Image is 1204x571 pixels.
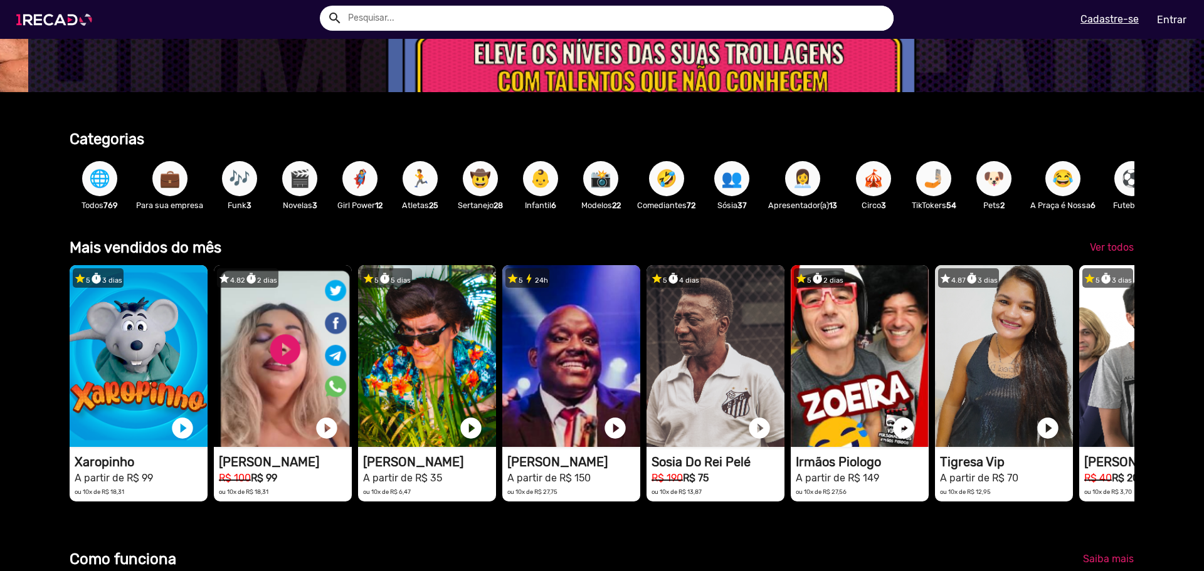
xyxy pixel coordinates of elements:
b: 28 [494,201,503,210]
p: Pets [970,199,1018,211]
small: A partir de R$ 149 [796,472,879,484]
button: 🎪 [856,161,891,196]
video: 1RECADO vídeos dedicados para fãs e empresas [70,265,208,447]
button: ⚽ [1114,161,1149,196]
p: Sertanejo [457,199,504,211]
button: 📸 [583,161,618,196]
small: ou 10x de R$ 27,56 [796,488,847,495]
button: 👥 [714,161,749,196]
a: play_circle_filled [458,416,483,441]
b: 769 [103,201,118,210]
h1: [PERSON_NAME] [507,454,640,469]
b: 3 [312,201,317,210]
h1: [PERSON_NAME] [219,454,352,469]
span: 👩‍💼 [792,161,813,196]
b: 22 [612,201,621,210]
small: ou 10x de R$ 27,75 [507,488,557,495]
span: 😂 [1052,161,1074,196]
h1: [PERSON_NAME] [363,454,496,469]
p: Futebol [1108,199,1156,211]
button: 🎬 [282,161,317,196]
span: 🤳🏼 [923,161,944,196]
p: Funk [216,199,263,211]
video: 1RECADO vídeos dedicados para fãs e empresas [935,265,1073,447]
b: 2 [1000,201,1005,210]
h1: Sosia Do Rei Pelé [652,454,784,469]
b: 37 [737,201,747,210]
b: 3 [881,201,886,210]
video: 1RECADO vídeos dedicados para fãs e empresas [647,265,784,447]
span: ⚽ [1121,161,1143,196]
button: 💼 [152,161,187,196]
small: A partir de R$ 35 [363,472,442,484]
button: 👩‍💼 [785,161,820,196]
button: 🏃 [403,161,438,196]
b: Mais vendidos do mês [70,239,221,256]
small: A partir de R$ 70 [940,472,1018,484]
small: ou 10x de R$ 18,31 [75,488,124,495]
u: Cadastre-se [1080,13,1139,25]
video: 1RECADO vídeos dedicados para fãs e empresas [358,265,496,447]
small: ou 10x de R$ 13,87 [652,488,702,495]
span: Ver todos [1090,241,1134,253]
p: Para sua empresa [136,199,203,211]
p: A Praça é Nossa [1030,199,1096,211]
b: 25 [429,201,438,210]
b: 3 [246,201,251,210]
a: play_circle_filled [170,416,195,441]
video: 1RECADO vídeos dedicados para fãs e empresas [791,265,929,447]
span: 🤠 [470,161,491,196]
a: play_circle_filled [747,416,772,441]
button: 🤣 [649,161,684,196]
b: 12 [375,201,383,210]
b: Como funciona [70,550,176,568]
h1: Tigresa Vip [940,454,1073,469]
span: 🦸‍♀️ [349,161,371,196]
a: Entrar [1149,9,1195,31]
h1: Irmãos Piologo [796,454,929,469]
p: Sósia [708,199,756,211]
p: Todos [76,199,124,211]
small: R$ 100 [219,472,251,484]
span: 💼 [159,161,181,196]
button: 🤠 [463,161,498,196]
b: 72 [687,201,695,210]
span: 🏃 [409,161,431,196]
span: 🎬 [289,161,310,196]
p: TikTokers [910,199,958,211]
p: Girl Power [336,199,384,211]
a: play_circle_filled [891,416,916,441]
button: 🤳🏼 [916,161,951,196]
b: Categorias [70,130,144,148]
span: Saiba mais [1083,553,1134,565]
p: Apresentador(a) [768,199,837,211]
span: 🎶 [229,161,250,196]
mat-icon: Example home icon [327,11,342,26]
button: 😂 [1045,161,1080,196]
button: Example home icon [323,6,345,28]
button: 🌐 [82,161,117,196]
span: 📸 [590,161,611,196]
a: Saiba mais [1073,548,1144,570]
span: 🤣 [656,161,677,196]
button: 🎶 [222,161,257,196]
small: R$ 40 [1084,472,1112,484]
p: Infantil [517,199,564,211]
span: 🐶 [983,161,1005,196]
a: play_circle_filled [1035,416,1060,441]
small: ou 10x de R$ 12,95 [940,488,991,495]
input: Pesquisar... [339,6,894,31]
small: ou 10x de R$ 3,70 [1084,488,1132,495]
b: 13 [829,201,837,210]
small: ou 10x de R$ 18,31 [219,488,268,495]
b: 6 [1090,201,1096,210]
b: R$ 99 [251,472,277,484]
p: Novelas [276,199,324,211]
p: Modelos [577,199,625,211]
b: R$ 75 [683,472,709,484]
p: Atletas [396,199,444,211]
span: 🎪 [863,161,884,196]
small: A partir de R$ 99 [75,472,153,484]
b: 54 [946,201,956,210]
p: Circo [850,199,897,211]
